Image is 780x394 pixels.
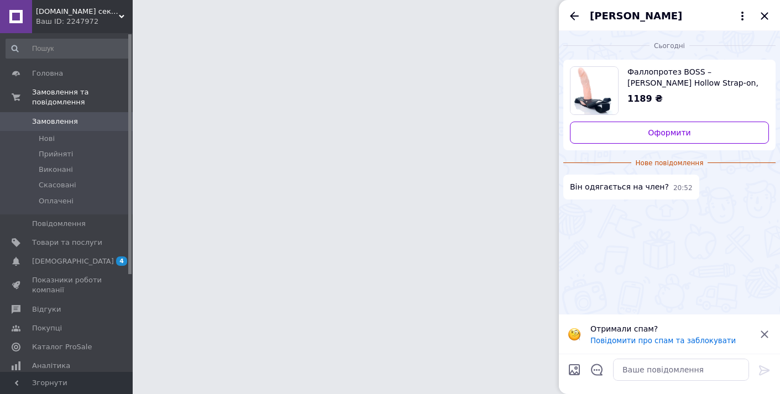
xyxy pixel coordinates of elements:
a: Переглянути товар [570,66,769,115]
div: 12.10.2025 [563,40,776,51]
span: Аналітика [32,361,70,371]
span: Товари та послуги [32,238,102,248]
span: Скасовані [39,180,76,190]
input: Пошук [6,39,130,59]
span: Оплачені [39,196,74,206]
span: sexo.com.ua секс-шоп інтернет-магазин [36,7,119,17]
span: Він одягається на член? [570,181,669,193]
span: Замовлення та повідомлення [32,87,133,107]
span: Фаллопротез BOSS – [PERSON_NAME] Hollow Strap-on, 16х4,2 см. [627,66,760,88]
span: Головна [32,69,63,78]
button: Закрити [758,9,771,23]
img: :face_with_monocle: [568,328,581,341]
span: Покупці [32,323,62,333]
span: Показники роботи компанії [32,275,102,295]
span: Виконані [39,165,73,175]
button: Відкрити шаблони відповідей [590,363,604,377]
a: Оформити [570,122,769,144]
button: Назад [568,9,581,23]
span: 1189 ₴ [627,93,663,104]
span: Замовлення [32,117,78,127]
span: Каталог ProSale [32,342,92,352]
span: [DEMOGRAPHIC_DATA] [32,256,114,266]
button: Повідомити про спам та заблокувати [590,337,736,345]
div: Ваш ID: 2247972 [36,17,133,27]
span: Прийняті [39,149,73,159]
span: Нове повідомлення [631,159,708,168]
span: 20:52 12.10.2025 [673,183,693,193]
button: [PERSON_NAME] [590,9,749,23]
span: 4 [116,256,127,266]
span: Нові [39,134,55,144]
span: [PERSON_NAME] [590,9,682,23]
span: Сьогодні [650,41,689,51]
span: Відгуки [32,304,61,314]
img: 4028941978_w640_h640_falloprotez-boss-.jpg [570,67,618,114]
span: Повідомлення [32,219,86,229]
p: Отримали спам? [590,323,751,334]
